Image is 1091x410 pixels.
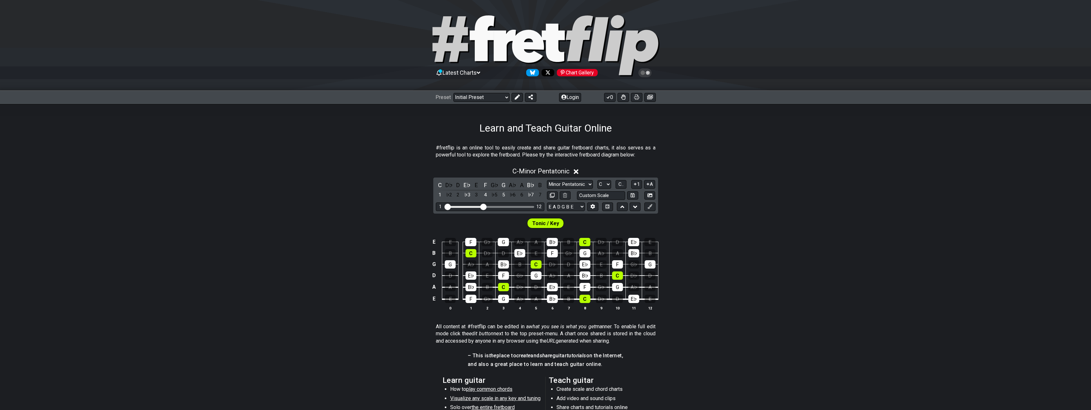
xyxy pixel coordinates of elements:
[547,271,558,280] div: A♭
[481,181,489,189] div: toggle pitch class
[612,271,623,280] div: C
[498,260,509,269] div: B♭
[536,204,542,209] div: 12
[482,249,493,257] div: D♭
[547,260,558,269] div: D♭
[554,69,598,76] a: #fretflip at Pinterest
[498,238,509,246] div: G
[482,295,493,303] div: G♭
[482,283,493,291] div: B
[490,181,499,189] div: toggle pitch class
[514,260,525,269] div: B
[602,202,613,211] button: Toggle horizontal chord view
[612,249,623,257] div: A
[472,181,481,189] div: toggle pitch class
[645,260,655,269] div: G
[539,69,554,76] a: Follow #fretflip at X
[645,271,655,280] div: D
[430,270,438,281] td: D
[644,191,655,200] button: Create Image
[531,271,542,280] div: G
[445,295,456,303] div: E
[563,271,574,280] div: A
[628,271,639,280] div: D♭
[463,191,471,199] div: toggle scale degree
[644,180,655,189] button: A
[436,94,451,100] span: Preset
[604,93,616,102] button: 0
[479,305,495,311] th: 2
[627,191,638,200] button: Store user defined scale
[644,93,656,102] button: Create image
[580,249,590,257] div: G
[563,295,574,303] div: B
[514,238,525,246] div: A♭
[450,395,541,401] span: Visualize any scale in any key and tuning
[628,295,639,303] div: E♭
[443,377,542,384] h2: Learn guitar
[514,295,525,303] div: A♭
[596,260,607,269] div: E
[516,353,530,359] em: create
[450,386,541,395] li: How to
[445,260,456,269] div: G
[498,249,509,257] div: D
[544,305,560,311] th: 6
[531,249,542,257] div: E
[436,323,655,345] p: All content at #fretflip can be edited in a manner. To enable full edit mode click the next to th...
[514,271,525,280] div: G♭
[536,191,544,199] div: toggle scale degree
[512,167,570,175] span: C - Minor Pentatonic
[557,386,648,395] li: Create scale and chord charts
[466,271,476,280] div: E♭
[514,283,525,291] div: D♭
[645,249,655,257] div: B
[531,295,542,303] div: A
[559,93,581,102] button: Login
[532,219,559,228] span: First enable full edit mode to edit
[580,260,590,269] div: E♭
[625,305,642,311] th: 11
[509,191,517,199] div: toggle scale degree
[482,271,493,280] div: E
[489,353,496,359] em: the
[498,283,509,291] div: C
[499,181,508,189] div: toggle pitch class
[631,180,642,189] button: 1
[580,283,590,291] div: F
[499,191,508,199] div: toggle scale degree
[593,305,609,311] th: 9
[445,238,456,246] div: E
[595,238,607,246] div: D♭
[495,305,511,311] th: 3
[563,260,574,269] div: D
[580,271,590,280] div: B♭
[445,191,453,199] div: toggle scale degree
[549,377,649,384] h2: Teach guitar
[479,122,612,134] h1: Learn and Teach Guitar Online
[612,238,623,246] div: D
[644,202,655,211] button: First click edit preset to enable marker editing
[628,260,639,269] div: G♭
[481,238,493,246] div: G♭
[498,295,509,303] div: G
[514,249,525,257] div: E♭
[641,70,649,76] span: Toggle light / dark theme
[430,237,438,248] td: E
[482,260,493,269] div: A
[645,295,655,303] div: E
[642,305,658,311] th: 12
[563,283,574,291] div: E
[630,202,640,211] button: Move down
[577,305,593,311] th: 8
[436,144,655,159] p: #fretflip is an online tool to easily create and share guitar fretboard charts, it also serves as...
[587,202,598,211] button: Edit Tuning
[511,305,528,311] th: 4
[631,93,642,102] button: Print
[445,283,456,291] div: A
[557,69,598,76] div: Chart Gallery
[518,181,526,189] div: toggle pitch class
[547,295,558,303] div: B♭
[628,249,639,257] div: B♭
[466,295,476,303] div: F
